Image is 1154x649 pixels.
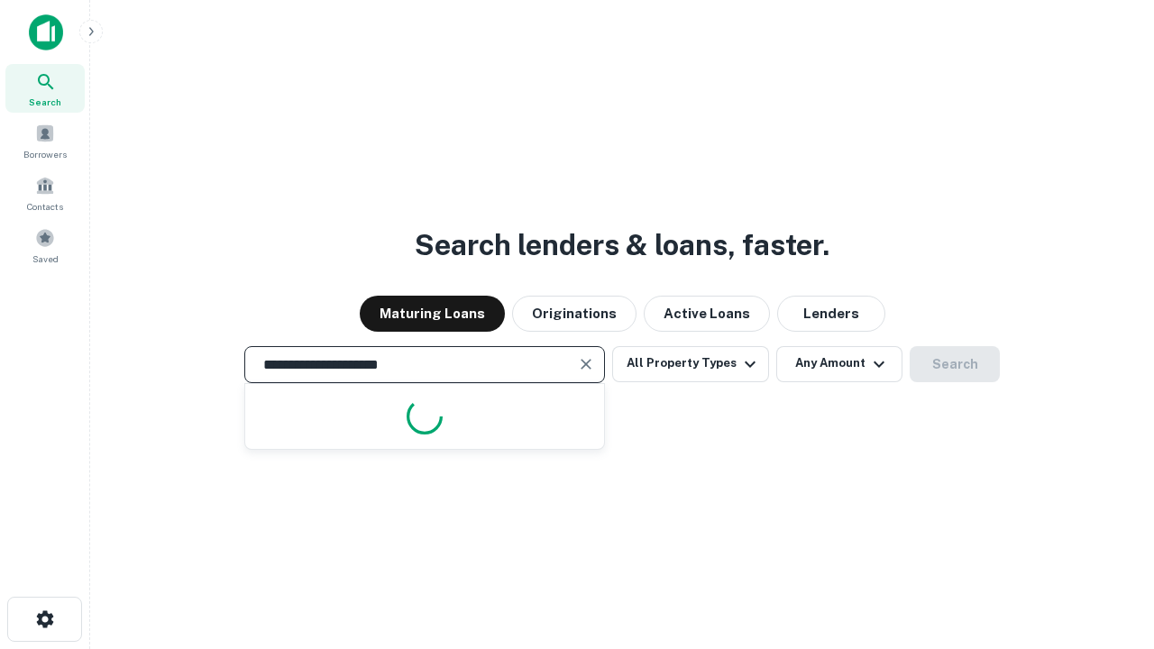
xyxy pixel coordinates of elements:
[1064,505,1154,591] iframe: Chat Widget
[5,221,85,270] a: Saved
[612,346,769,382] button: All Property Types
[5,169,85,217] a: Contacts
[415,224,829,267] h3: Search lenders & loans, faster.
[644,296,770,332] button: Active Loans
[5,64,85,113] a: Search
[777,296,885,332] button: Lenders
[32,251,59,266] span: Saved
[573,352,599,377] button: Clear
[512,296,637,332] button: Originations
[5,116,85,165] a: Borrowers
[29,14,63,50] img: capitalize-icon.png
[776,346,902,382] button: Any Amount
[27,199,63,214] span: Contacts
[29,95,61,109] span: Search
[23,147,67,161] span: Borrowers
[360,296,505,332] button: Maturing Loans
